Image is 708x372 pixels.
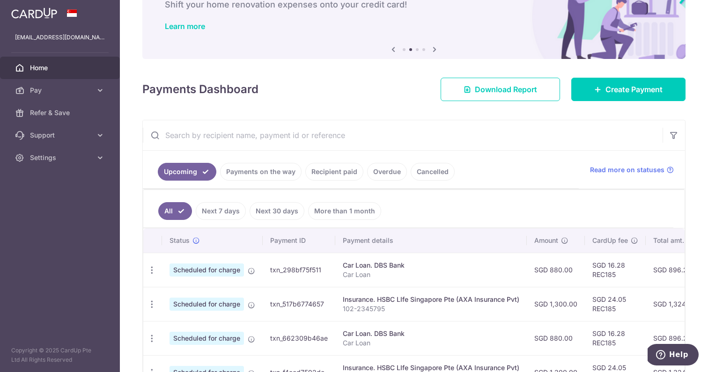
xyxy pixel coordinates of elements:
[308,202,381,220] a: More than 1 month
[158,202,192,220] a: All
[30,153,92,162] span: Settings
[30,131,92,140] span: Support
[263,321,335,355] td: txn_662309b46ae
[343,338,519,348] p: Car Loan
[170,332,244,345] span: Scheduled for charge
[15,33,105,42] p: [EMAIL_ADDRESS][DOMAIN_NAME]
[143,120,663,150] input: Search by recipient name, payment id or reference
[653,236,684,245] span: Total amt.
[142,81,258,98] h4: Payments Dashboard
[11,7,57,19] img: CardUp
[585,253,646,287] td: SGD 16.28 REC185
[343,329,519,338] div: Car Loan. DBS Bank
[590,165,664,175] span: Read more on statuses
[158,163,216,181] a: Upcoming
[646,287,703,321] td: SGD 1,324.05
[343,295,519,304] div: Insurance. HSBC LIfe Singapore Pte (AXA Insurance Pvt)
[648,344,699,367] iframe: Opens a widget where you can find more information
[343,304,519,314] p: 102-2345795
[343,270,519,279] p: Car Loan
[646,253,703,287] td: SGD 896.28
[30,63,92,73] span: Home
[441,78,560,101] a: Download Report
[590,165,674,175] a: Read more on statuses
[335,228,527,253] th: Payment details
[165,22,205,31] a: Learn more
[220,163,302,181] a: Payments on the way
[263,253,335,287] td: txn_298bf75f511
[571,78,686,101] a: Create Payment
[263,228,335,253] th: Payment ID
[585,287,646,321] td: SGD 24.05 REC185
[527,287,585,321] td: SGD 1,300.00
[170,298,244,311] span: Scheduled for charge
[30,86,92,95] span: Pay
[527,321,585,355] td: SGD 880.00
[305,163,363,181] a: Recipient paid
[411,163,455,181] a: Cancelled
[592,236,628,245] span: CardUp fee
[196,202,246,220] a: Next 7 days
[30,108,92,117] span: Refer & Save
[475,84,537,95] span: Download Report
[263,287,335,321] td: txn_517b6774657
[250,202,304,220] a: Next 30 days
[170,263,244,277] span: Scheduled for charge
[367,163,407,181] a: Overdue
[343,261,519,270] div: Car Loan. DBS Bank
[646,321,703,355] td: SGD 896.28
[585,321,646,355] td: SGD 16.28 REC185
[527,253,585,287] td: SGD 880.00
[605,84,663,95] span: Create Payment
[534,236,558,245] span: Amount
[170,236,190,245] span: Status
